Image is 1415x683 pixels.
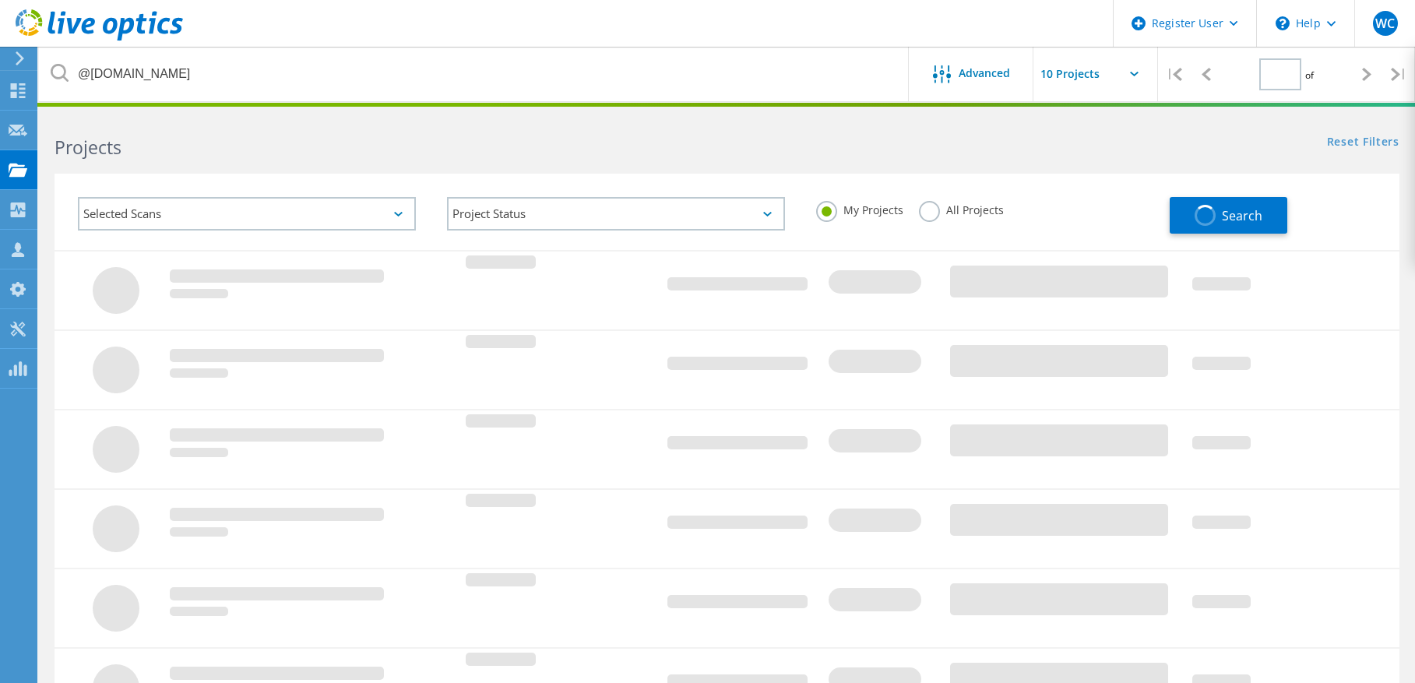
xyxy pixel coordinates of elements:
b: Projects [55,135,121,160]
span: WC [1375,17,1395,30]
label: My Projects [816,201,903,216]
button: Search [1170,197,1287,234]
label: All Projects [919,201,1004,216]
div: Project Status [447,197,785,231]
svg: \n [1276,16,1290,30]
span: Search [1222,207,1262,224]
a: Reset Filters [1327,136,1399,150]
a: Live Optics Dashboard [16,33,183,44]
span: of [1305,69,1314,82]
div: | [1383,47,1415,102]
div: | [1158,47,1190,102]
div: Selected Scans [78,197,416,231]
input: Search projects by name, owner, ID, company, etc [39,47,910,101]
span: Advanced [959,68,1010,79]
